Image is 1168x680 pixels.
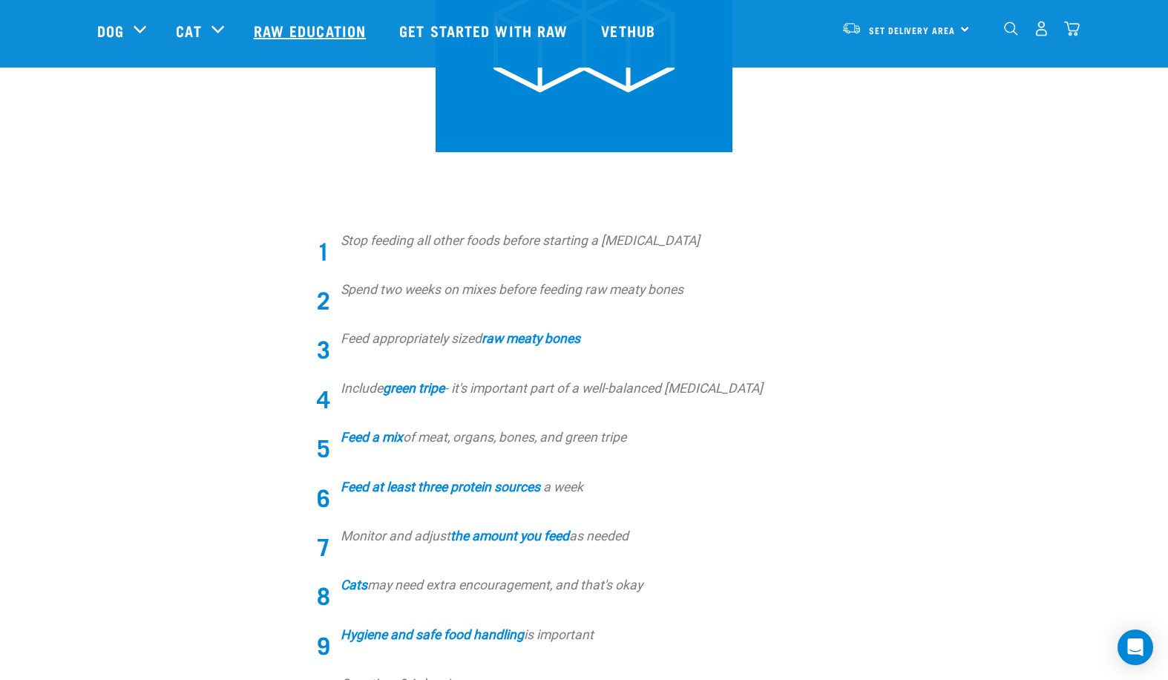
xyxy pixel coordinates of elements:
[341,430,403,445] a: Feed a mix
[341,529,629,543] em: Monitor and adjust as needed
[869,27,955,33] span: Set Delivery Area
[341,627,594,642] em: is important
[341,480,583,494] em: a week
[341,480,540,494] a: Feed at least three protein sources
[1064,21,1080,36] img: home-icon@2x.png
[1118,630,1153,665] div: Open Intercom Messenger
[1034,21,1049,36] img: user.png
[97,19,124,42] a: Dog
[341,430,626,445] em: of meat, organs, bones, and green tripe
[482,331,580,346] a: raw meaty bones
[383,381,444,396] a: green tripe
[1004,22,1018,36] img: home-icon-1@2x.png
[341,331,580,346] em: Feed appropriately sized
[341,233,700,248] em: Stop feeding all other foods before starting a [MEDICAL_DATA]
[341,282,683,297] em: Spend two weeks on mixes before feeding raw meaty bones
[384,1,586,60] a: Get started with Raw
[341,578,643,592] em: may need extra encouragement, and that's okay
[450,529,569,543] a: the amount you feed
[239,1,384,60] a: Raw Education
[341,381,763,396] em: Include - it's important part of a well-balanced [MEDICAL_DATA]
[841,22,862,35] img: van-moving.png
[176,19,201,42] a: Cat
[586,1,674,60] a: Vethub
[341,627,524,642] a: Hygiene and safe food handling
[341,578,367,592] a: Cats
